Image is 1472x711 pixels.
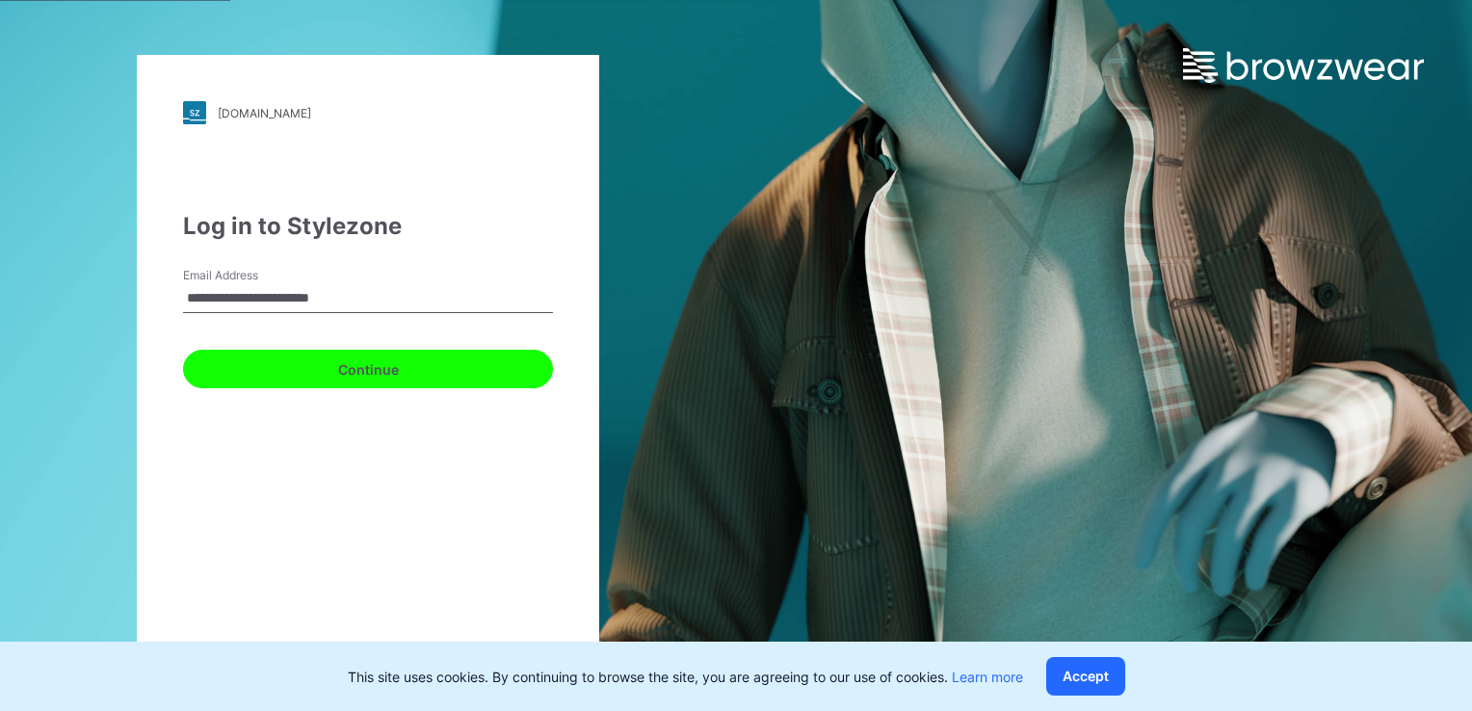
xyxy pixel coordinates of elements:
[952,669,1023,685] a: Learn more
[183,101,206,124] img: stylezone-logo.562084cfcfab977791bfbf7441f1a819.svg
[183,350,553,388] button: Continue
[183,101,553,124] a: [DOMAIN_NAME]
[348,667,1023,687] p: This site uses cookies. By continuing to browse the site, you are agreeing to our use of cookies.
[183,209,553,244] div: Log in to Stylezone
[183,267,318,284] label: Email Address
[1183,48,1424,83] img: browzwear-logo.e42bd6dac1945053ebaf764b6aa21510.svg
[1046,657,1125,696] button: Accept
[218,106,311,120] div: [DOMAIN_NAME]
